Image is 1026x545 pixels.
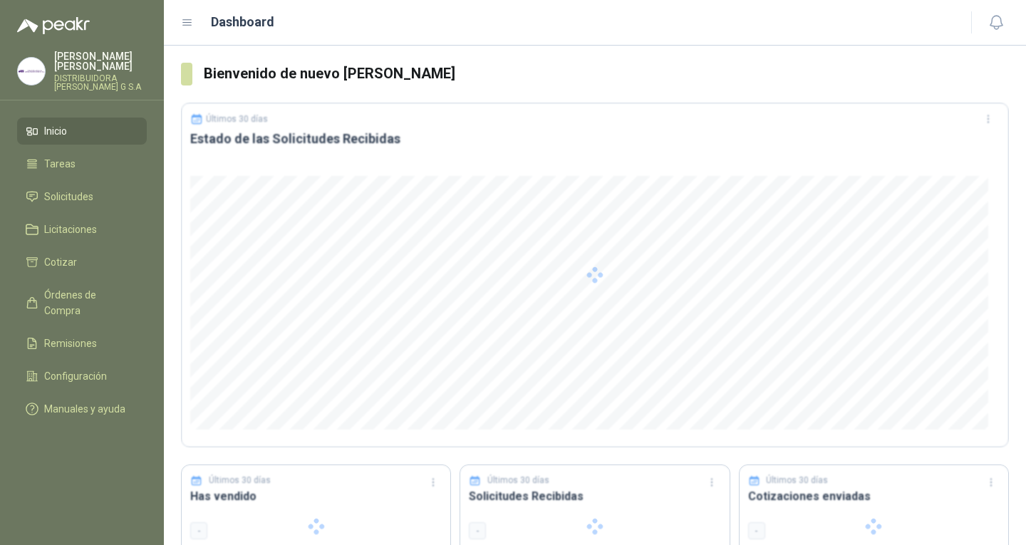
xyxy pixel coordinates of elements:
[54,51,147,71] p: [PERSON_NAME] [PERSON_NAME]
[211,12,274,32] h1: Dashboard
[17,150,147,177] a: Tareas
[17,330,147,357] a: Remisiones
[44,336,97,351] span: Remisiones
[44,123,67,139] span: Inicio
[17,395,147,422] a: Manuales y ayuda
[44,401,125,417] span: Manuales y ayuda
[44,189,93,204] span: Solicitudes
[204,63,1009,85] h3: Bienvenido de nuevo [PERSON_NAME]
[54,74,147,91] p: DISTRIBUIDORA [PERSON_NAME] G S.A
[17,281,147,324] a: Órdenes de Compra
[17,249,147,276] a: Cotizar
[17,118,147,145] a: Inicio
[44,287,133,318] span: Órdenes de Compra
[18,58,45,85] img: Company Logo
[44,222,97,237] span: Licitaciones
[17,17,90,34] img: Logo peakr
[17,363,147,390] a: Configuración
[44,368,107,384] span: Configuración
[44,254,77,270] span: Cotizar
[44,156,76,172] span: Tareas
[17,183,147,210] a: Solicitudes
[17,216,147,243] a: Licitaciones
